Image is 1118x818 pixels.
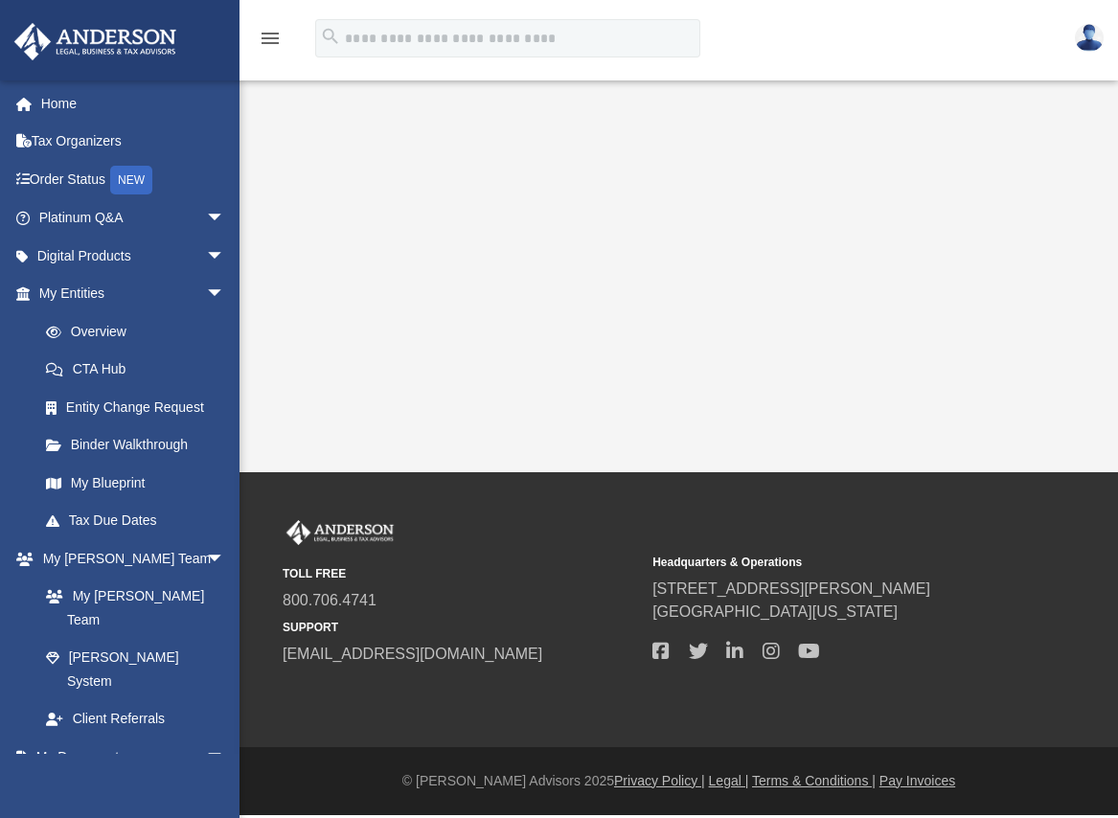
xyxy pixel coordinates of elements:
img: Anderson Advisors Platinum Portal [283,520,398,545]
a: Pay Invoices [879,773,955,788]
a: Home [13,84,254,123]
a: Tax Organizers [13,123,254,161]
a: menu [259,36,282,50]
a: Digital Productsarrow_drop_down [13,237,254,275]
a: My [PERSON_NAME] Team [27,578,235,639]
img: User Pic [1075,24,1104,52]
a: [EMAIL_ADDRESS][DOMAIN_NAME] [283,646,542,662]
a: [STREET_ADDRESS][PERSON_NAME] [652,580,930,597]
div: NEW [110,166,152,194]
a: Platinum Q&Aarrow_drop_down [13,199,254,238]
a: 800.706.4741 [283,592,376,608]
small: SUPPORT [283,619,639,636]
a: Order StatusNEW [13,160,254,199]
span: arrow_drop_down [206,539,244,579]
a: [GEOGRAPHIC_DATA][US_STATE] [652,603,898,620]
a: Entity Change Request [27,388,254,426]
small: Headquarters & Operations [652,554,1009,571]
span: arrow_drop_down [206,738,244,777]
div: © [PERSON_NAME] Advisors 2025 [240,771,1118,791]
a: Legal | [709,773,749,788]
a: My Documentsarrow_drop_down [13,738,244,776]
span: arrow_drop_down [206,237,244,276]
a: My Blueprint [27,464,244,502]
span: arrow_drop_down [206,199,244,239]
a: [PERSON_NAME] System [27,639,244,700]
a: CTA Hub [27,351,254,389]
small: TOLL FREE [283,565,639,582]
a: Privacy Policy | [614,773,705,788]
a: Terms & Conditions | [752,773,876,788]
a: Client Referrals [27,700,244,738]
a: Tax Due Dates [27,502,254,540]
a: My [PERSON_NAME] Teamarrow_drop_down [13,539,244,578]
i: menu [259,27,282,50]
a: Overview [27,312,254,351]
i: search [320,26,341,47]
span: arrow_drop_down [206,275,244,314]
a: Binder Walkthrough [27,426,254,465]
img: Anderson Advisors Platinum Portal [9,23,182,60]
a: My Entitiesarrow_drop_down [13,275,254,313]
